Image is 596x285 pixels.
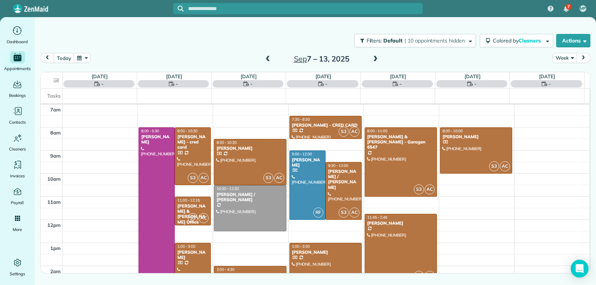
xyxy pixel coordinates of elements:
[47,176,61,182] span: 10am
[3,257,32,278] a: Settings
[354,34,476,47] button: Filters: Default | 10 appointments hidden
[173,6,184,12] button: Focus search
[177,129,197,133] span: 8:00 - 10:30
[292,152,312,156] span: 9:00 - 12:00
[216,146,284,151] div: [PERSON_NAME]
[3,159,32,180] a: Invoices
[216,267,234,272] span: 2:00 - 4:30
[390,73,406,79] a: [DATE]
[493,37,543,44] span: Colored by
[101,80,104,88] span: -
[47,222,61,228] span: 12pm
[552,53,577,63] button: Week
[177,244,195,249] span: 1:00 - 3:00
[325,80,327,88] span: -
[47,199,61,205] span: 11am
[351,34,476,47] a: Filters: Default | 10 appointments hidden
[474,80,476,88] span: -
[50,268,61,274] span: 2pm
[141,134,172,145] div: [PERSON_NAME]
[3,132,32,153] a: Cleaners
[292,244,310,249] span: 1:00 - 3:30
[4,65,31,72] span: Appointments
[442,134,510,139] div: [PERSON_NAME]
[50,245,61,251] span: 1pm
[3,78,32,99] a: Bookings
[274,173,284,183] span: AC
[9,118,26,126] span: Contacts
[339,208,349,218] span: S3
[216,273,284,278] div: [PERSON_NAME]
[241,73,257,79] a: [DATE]
[349,208,359,218] span: AC
[328,163,348,168] span: 9:30 - 12:00
[188,213,198,223] span: S3
[141,129,159,133] span: 8:00 - 5:30
[328,169,359,190] div: [PERSON_NAME] / [PERSON_NAME]
[349,127,359,137] span: AC
[414,271,424,281] span: S3
[367,134,435,150] div: [PERSON_NAME] & [PERSON_NAME] - Garagen 6547
[3,25,32,45] a: Dashboard
[576,53,590,63] button: next
[3,186,32,206] a: Payroll
[294,54,307,63] span: Sep
[177,250,209,260] div: [PERSON_NAME]
[556,34,590,47] button: Actions
[489,161,499,171] span: S3
[216,140,237,145] span: 8:30 - 10:30
[580,6,586,12] span: MP
[177,203,209,241] div: [PERSON_NAME] & [PERSON_NAME] Office [PERSON_NAME] And Newmam
[400,80,402,88] span: -
[339,127,349,137] span: S3
[3,105,32,126] a: Contacts
[50,153,61,159] span: 9am
[443,129,463,133] span: 8:00 - 10:00
[54,53,74,63] button: today
[176,80,178,88] span: -
[367,215,387,220] span: 11:45 - 2:45
[367,37,382,44] span: Filters:
[3,51,32,72] a: Appointments
[216,192,284,203] div: [PERSON_NAME] / [PERSON_NAME]
[539,73,555,79] a: [DATE]
[263,173,273,183] span: S3
[199,213,209,223] span: AC
[316,73,332,79] a: [DATE]
[166,73,182,79] a: [DATE]
[383,37,403,44] span: Default
[425,184,435,194] span: AC
[50,130,61,136] span: 8am
[465,73,481,79] a: [DATE]
[275,55,368,63] h2: 7 – 13, 2025
[292,123,359,128] div: [PERSON_NAME] - CRED CARD
[425,271,435,281] span: AC
[367,221,435,226] div: [PERSON_NAME]
[567,4,570,10] span: 7
[13,226,22,233] span: More
[92,73,108,79] a: [DATE]
[10,172,25,180] span: Invoices
[188,173,198,183] span: S3
[292,250,359,255] div: [PERSON_NAME]
[500,161,510,171] span: AC
[558,1,574,17] div: 7 unread notifications
[9,92,26,99] span: Bookings
[480,34,553,47] button: Colored byCleaners
[292,157,323,168] div: [PERSON_NAME]
[47,93,61,99] span: Tasks
[178,6,184,12] svg: Focus search
[177,134,209,150] div: [PERSON_NAME] - cred card
[40,53,54,63] button: prev
[414,184,424,194] span: S3
[519,37,542,44] span: Cleaners
[10,270,25,278] span: Settings
[313,208,323,218] span: RF
[199,173,209,183] span: AC
[9,145,26,153] span: Cleaners
[292,117,310,122] span: 7:30 - 8:30
[549,80,551,88] span: -
[7,38,28,45] span: Dashboard
[11,199,24,206] span: Payroll
[216,186,239,191] span: 10:30 - 12:30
